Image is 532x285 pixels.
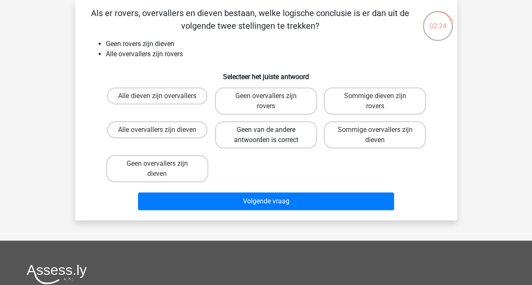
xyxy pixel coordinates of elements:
label: Geen van de andere antwoorden is correct [215,121,317,148]
h6: Selecteer het juiste antwoord [89,66,444,81]
label: Sommige dieven zijn rovers [324,88,426,115]
img: Assessly logo [27,264,87,284]
label: Sommige overvallers zijn dieven [324,121,426,148]
li: Alle overvallers zijn rovers [106,49,444,59]
label: Geen overvallers zijn rovers [215,88,317,115]
div: 02:24 [422,10,454,31]
p: Als er rovers, overvallers en dieven bestaan, welke logische conclusie is er dan uit de volgende ... [89,7,412,32]
label: Geen overvallers zijn dieven [106,155,208,182]
li: Geen rovers zijn dieven [106,39,444,49]
label: Alle overvallers zijn dieven [107,121,207,138]
button: Volgende vraag [138,192,394,210]
label: Alle dieven zijn overvallers [107,88,207,104]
